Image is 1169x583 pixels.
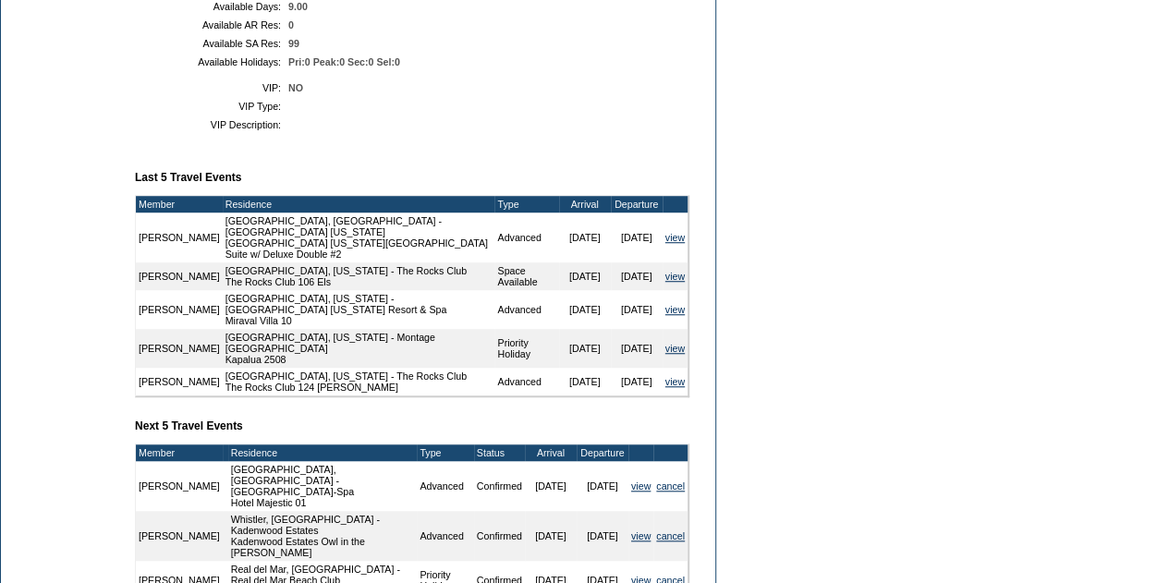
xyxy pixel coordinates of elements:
[525,511,577,561] td: [DATE]
[142,19,281,30] td: Available AR Res:
[223,290,495,329] td: [GEOGRAPHIC_DATA], [US_STATE] - [GEOGRAPHIC_DATA] [US_STATE] Resort & Spa Miraval Villa 10
[223,368,495,395] td: [GEOGRAPHIC_DATA], [US_STATE] - The Rocks Club The Rocks Club 124 [PERSON_NAME]
[525,461,577,511] td: [DATE]
[577,511,628,561] td: [DATE]
[136,290,223,329] td: [PERSON_NAME]
[559,262,611,290] td: [DATE]
[494,329,558,368] td: Priority Holiday
[288,38,299,49] span: 99
[288,19,294,30] span: 0
[474,461,525,511] td: Confirmed
[559,329,611,368] td: [DATE]
[142,56,281,67] td: Available Holidays:
[611,196,663,213] td: Departure
[223,213,495,262] td: [GEOGRAPHIC_DATA], [GEOGRAPHIC_DATA] - [GEOGRAPHIC_DATA] [US_STATE] [GEOGRAPHIC_DATA] [US_STATE][...
[494,368,558,395] td: Advanced
[494,290,558,329] td: Advanced
[611,290,663,329] td: [DATE]
[474,444,525,461] td: Status
[417,444,473,461] td: Type
[136,329,223,368] td: [PERSON_NAME]
[656,530,685,541] a: cancel
[135,171,241,184] b: Last 5 Travel Events
[228,511,418,561] td: Whistler, [GEOGRAPHIC_DATA] - Kadenwood Estates Kadenwood Estates Owl in the [PERSON_NAME]
[142,1,281,12] td: Available Days:
[611,329,663,368] td: [DATE]
[136,213,223,262] td: [PERSON_NAME]
[611,262,663,290] td: [DATE]
[417,511,473,561] td: Advanced
[559,368,611,395] td: [DATE]
[288,56,400,67] span: Pri:0 Peak:0 Sec:0 Sel:0
[142,119,281,130] td: VIP Description:
[228,444,418,461] td: Residence
[631,480,651,492] a: view
[577,461,628,511] td: [DATE]
[223,262,495,290] td: [GEOGRAPHIC_DATA], [US_STATE] - The Rocks Club The Rocks Club 106 Els
[288,1,308,12] span: 9.00
[611,213,663,262] td: [DATE]
[136,262,223,290] td: [PERSON_NAME]
[223,196,495,213] td: Residence
[577,444,628,461] td: Departure
[559,196,611,213] td: Arrival
[665,271,685,282] a: view
[288,82,303,93] span: NO
[142,101,281,112] td: VIP Type:
[631,530,651,541] a: view
[136,196,223,213] td: Member
[525,444,577,461] td: Arrival
[611,368,663,395] td: [DATE]
[135,419,243,432] b: Next 5 Travel Events
[665,343,685,354] a: view
[656,480,685,492] a: cancel
[474,511,525,561] td: Confirmed
[665,304,685,315] a: view
[142,38,281,49] td: Available SA Res:
[665,376,685,387] a: view
[136,368,223,395] td: [PERSON_NAME]
[494,262,558,290] td: Space Available
[136,511,223,561] td: [PERSON_NAME]
[559,213,611,262] td: [DATE]
[223,329,495,368] td: [GEOGRAPHIC_DATA], [US_STATE] - Montage [GEOGRAPHIC_DATA] Kapalua 2508
[142,82,281,93] td: VIP:
[665,232,685,243] a: view
[136,444,223,461] td: Member
[228,461,418,511] td: [GEOGRAPHIC_DATA], [GEOGRAPHIC_DATA] - [GEOGRAPHIC_DATA]-Spa Hotel Majestic 01
[559,290,611,329] td: [DATE]
[136,461,223,511] td: [PERSON_NAME]
[417,461,473,511] td: Advanced
[494,196,558,213] td: Type
[494,213,558,262] td: Advanced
